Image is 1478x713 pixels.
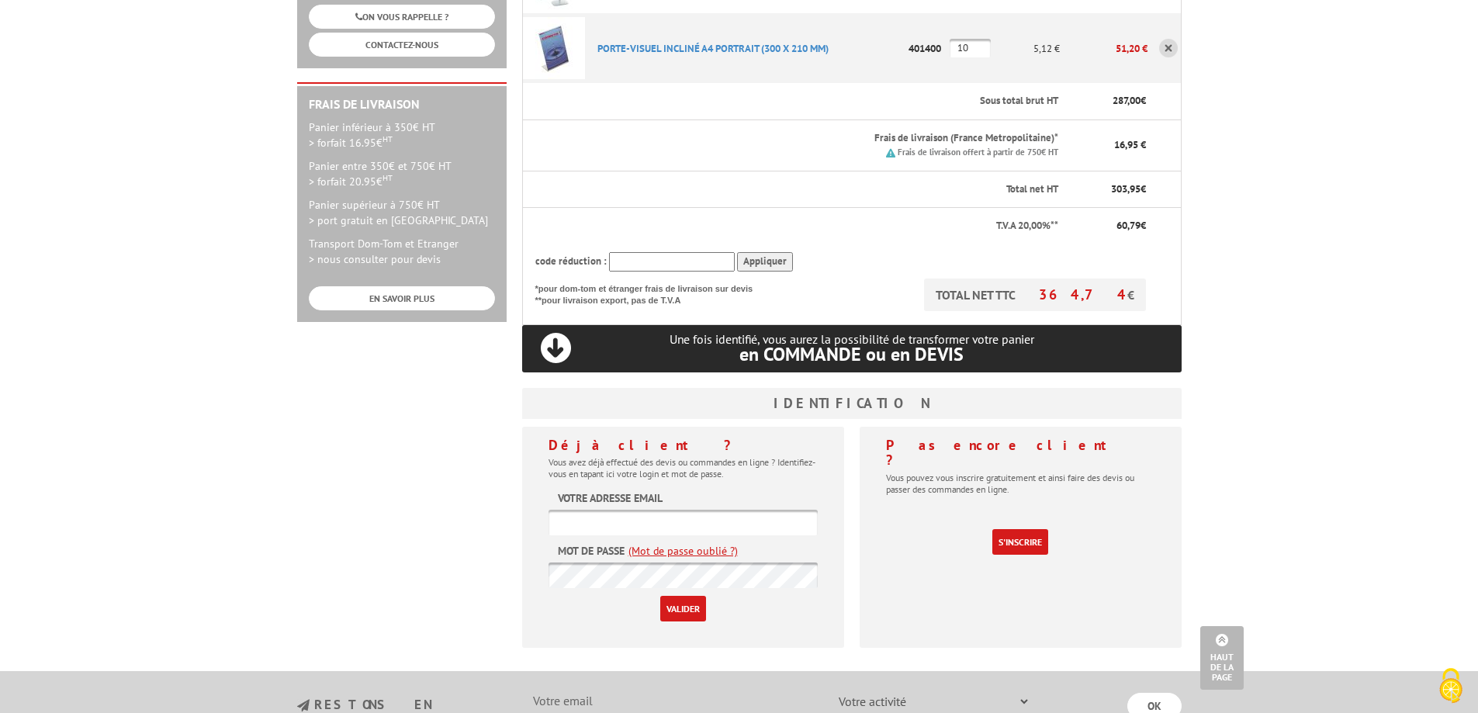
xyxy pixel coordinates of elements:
h3: Identification [522,388,1182,419]
p: *pour dom-tom et étranger frais de livraison sur devis **pour livraison export, pas de T.V.A [535,279,768,307]
span: > forfait 20.95€ [309,175,393,189]
img: PORTE-VISUEL INCLINé A4 PORTRAIT (300 X 210 MM) [523,17,585,79]
span: > port gratuit en [GEOGRAPHIC_DATA] [309,213,488,227]
p: Panier supérieur à 750€ HT [309,197,495,228]
a: Haut de la page [1200,626,1244,690]
label: Votre adresse email [558,490,663,506]
span: > forfait 16.95€ [309,136,393,150]
a: ON VOUS RAPPELLE ? [309,5,495,29]
p: Panier inférieur à 350€ HT [309,119,495,151]
img: picto.png [886,148,895,157]
button: Cookies (fenêtre modale) [1424,660,1478,713]
input: Valider [660,596,706,621]
h4: Pas encore client ? [886,438,1155,469]
a: CONTACTEZ-NOUS [309,33,495,57]
p: Vous pouvez vous inscrire gratuitement et ainsi faire des devis ou passer des commandes en ligne. [886,472,1155,495]
p: Total net HT [535,182,1059,197]
img: newsletter.jpg [297,699,310,712]
p: € [1072,94,1146,109]
p: € [1072,219,1146,234]
span: > nous consulter pour devis [309,252,441,266]
p: TOTAL NET TTC € [924,279,1146,311]
span: 303,95 [1111,182,1141,196]
a: EN SAVOIR PLUS [309,286,495,310]
label: Mot de passe [558,543,625,559]
th: Sous total brut HT [585,83,1061,119]
p: Vous avez déjà effectué des devis ou commandes en ligne ? Identifiez-vous en tapant ici votre log... [549,456,818,479]
p: Panier entre 350€ et 750€ HT [309,158,495,189]
p: 51,20 € [1060,35,1147,62]
span: 16,95 € [1114,138,1146,151]
p: T.V.A 20,00%** [535,219,1059,234]
p: Une fois identifié, vous aurez la possibilité de transformer votre panier [522,332,1182,364]
a: PORTE-VISUEL INCLINé A4 PORTRAIT (300 X 210 MM) [597,42,829,55]
a: S'inscrire [992,529,1048,555]
span: en COMMANDE ou en DEVIS [739,342,964,366]
img: Cookies (fenêtre modale) [1431,666,1470,705]
small: Frais de livraison offert à partir de 750€ HT [898,147,1058,157]
p: Transport Dom-Tom et Etranger [309,236,495,267]
p: € [1072,182,1146,197]
h2: Frais de Livraison [309,98,495,112]
p: 401400 [904,35,950,62]
a: (Mot de passe oublié ?) [628,543,738,559]
span: 364,74 [1039,286,1127,303]
span: 287,00 [1113,94,1141,107]
input: Appliquer [737,252,793,272]
sup: HT [382,133,393,144]
span: 60,79 [1116,219,1141,232]
span: code réduction : [535,254,607,268]
sup: HT [382,172,393,183]
h4: Déjà client ? [549,438,818,453]
p: Frais de livraison (France Metropolitaine)* [597,131,1059,146]
p: 5,12 € [991,35,1061,62]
